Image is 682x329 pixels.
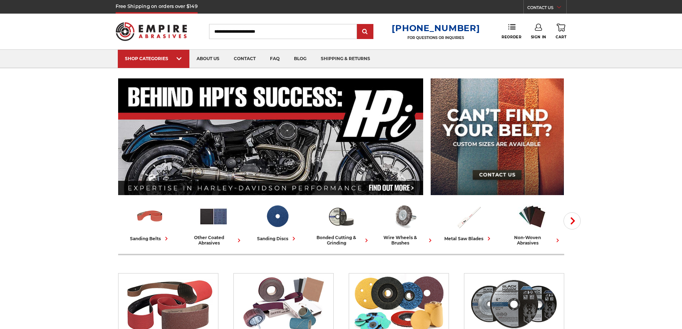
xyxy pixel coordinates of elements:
div: metal saw blades [444,235,493,242]
img: Sanding Discs [262,202,292,231]
p: FOR QUESTIONS OR INQUIRIES [392,35,480,40]
div: sanding discs [257,235,298,242]
a: metal saw blades [440,202,498,242]
div: bonded cutting & grinding [312,235,370,246]
span: Sign In [531,35,546,39]
a: shipping & returns [314,50,377,68]
img: Other Coated Abrasives [199,202,228,231]
a: about us [189,50,227,68]
input: Submit [358,25,372,39]
span: Cart [556,35,566,39]
a: sanding belts [121,202,179,242]
img: Sanding Belts [135,202,165,231]
img: Metal Saw Blades [454,202,483,231]
a: faq [263,50,287,68]
div: wire wheels & brushes [376,235,434,246]
a: non-woven abrasives [503,202,561,246]
img: promo banner for custom belts. [431,78,564,195]
a: other coated abrasives [185,202,243,246]
a: bonded cutting & grinding [312,202,370,246]
a: blog [287,50,314,68]
span: Reorder [502,35,521,39]
img: Non-woven Abrasives [517,202,547,231]
img: Empire Abrasives [116,18,187,45]
a: contact [227,50,263,68]
a: Cart [556,24,566,39]
img: Wire Wheels & Brushes [390,202,420,231]
a: Reorder [502,24,521,39]
img: Bonded Cutting & Grinding [326,202,356,231]
img: Banner for an interview featuring Horsepower Inc who makes Harley performance upgrades featured o... [118,78,424,195]
a: CONTACT US [527,4,566,14]
div: non-woven abrasives [503,235,561,246]
div: sanding belts [130,235,170,242]
div: other coated abrasives [185,235,243,246]
a: [PHONE_NUMBER] [392,23,480,33]
div: SHOP CATEGORIES [125,56,182,61]
a: wire wheels & brushes [376,202,434,246]
button: Next [564,212,581,229]
a: sanding discs [248,202,306,242]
